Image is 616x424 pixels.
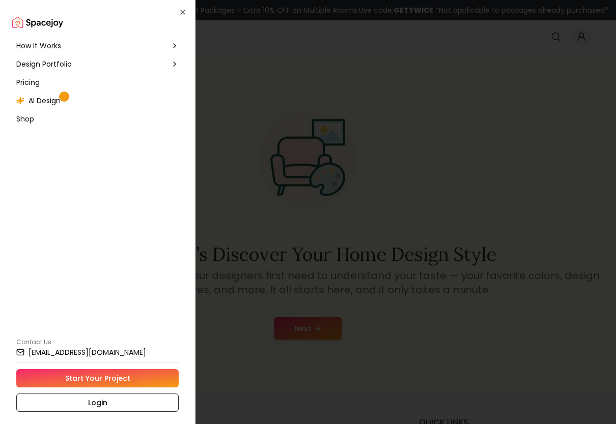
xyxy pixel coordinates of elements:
[16,114,34,124] span: Shop
[16,393,179,412] a: Login
[16,41,61,51] span: How It Works
[16,338,179,346] p: Contact Us:
[12,12,63,33] a: Spacejoy
[29,96,61,106] span: AI Design
[29,349,146,356] small: [EMAIL_ADDRESS][DOMAIN_NAME]
[16,59,72,69] span: Design Portfolio
[16,369,179,387] a: Start Your Project
[16,77,40,87] span: Pricing
[16,348,179,356] a: [EMAIL_ADDRESS][DOMAIN_NAME]
[12,12,63,33] img: Spacejoy Logo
